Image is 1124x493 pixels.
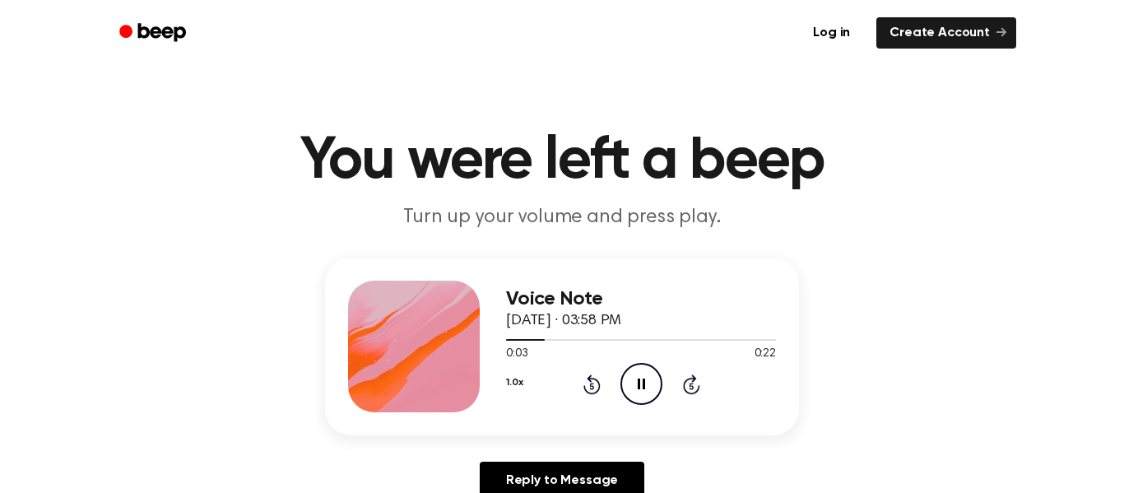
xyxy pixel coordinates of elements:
span: 0:03 [506,346,527,363]
h1: You were left a beep [141,132,983,191]
button: 1.0x [506,369,523,397]
span: 0:22 [755,346,776,363]
a: Log in [797,14,866,52]
h3: Voice Note [506,288,776,310]
p: Turn up your volume and press play. [246,204,878,231]
a: Beep [108,17,201,49]
span: [DATE] · 03:58 PM [506,314,621,328]
a: Create Account [876,17,1016,49]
